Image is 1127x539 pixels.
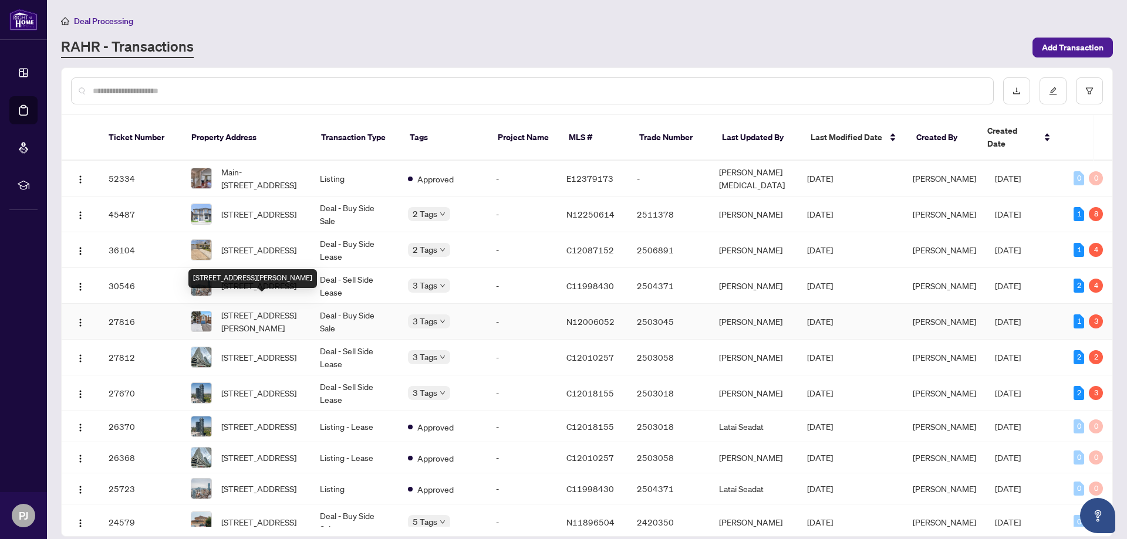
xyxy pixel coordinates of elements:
[191,383,211,403] img: thumbnail-img
[913,316,976,327] span: [PERSON_NAME]
[566,517,615,527] span: N11896504
[807,517,833,527] span: [DATE]
[191,416,211,436] img: thumbnail-img
[487,473,557,504] td: -
[807,483,833,494] span: [DATE]
[913,388,976,398] span: [PERSON_NAME]
[1074,243,1084,257] div: 1
[1089,171,1103,185] div: 0
[487,196,557,232] td: -
[311,442,399,473] td: Listing - Lease
[627,161,710,196] td: -
[710,196,798,232] td: [PERSON_NAME]
[191,311,211,331] img: thumbnail-img
[913,245,976,255] span: [PERSON_NAME]
[99,115,182,161] th: Ticket Number
[76,246,85,256] img: Logo
[191,204,211,224] img: thumbnail-img
[566,316,615,327] span: N12006052
[191,512,211,532] img: thumbnail-img
[191,168,211,188] img: thumbnail-img
[413,243,437,256] span: 2 Tags
[487,411,557,442] td: -
[191,479,211,499] img: thumbnail-img
[487,340,557,375] td: -
[1074,450,1084,465] div: 0
[1074,386,1084,400] div: 2
[913,209,976,219] span: [PERSON_NAME]
[1003,77,1030,104] button: download
[807,245,833,255] span: [DATE]
[995,173,1021,184] span: [DATE]
[221,208,296,221] span: [STREET_ADDRESS]
[487,442,557,473] td: -
[1089,386,1103,400] div: 3
[311,304,399,340] td: Deal - Buy Side Sale
[627,411,710,442] td: 2503018
[807,316,833,327] span: [DATE]
[99,442,181,473] td: 26368
[188,269,317,288] div: [STREET_ADDRESS][PERSON_NAME]
[1089,314,1103,328] div: 3
[566,280,614,291] span: C11998430
[99,196,181,232] td: 45487
[61,17,69,25] span: home
[913,173,976,184] span: [PERSON_NAME]
[1080,498,1115,533] button: Open asap
[413,350,437,364] span: 3 Tags
[1074,171,1084,185] div: 0
[1049,87,1057,95] span: edit
[99,304,181,340] td: 27816
[1040,77,1067,104] button: edit
[99,268,181,304] td: 30546
[995,209,1021,219] span: [DATE]
[487,304,557,340] td: -
[191,347,211,367] img: thumbnail-img
[627,304,710,340] td: 2503045
[1074,207,1084,221] div: 1
[1042,38,1104,57] span: Add Transaction
[99,161,181,196] td: 52334
[995,388,1021,398] span: [DATE]
[417,172,454,185] span: Approved
[76,282,85,291] img: Logo
[913,483,976,494] span: [PERSON_NAME]
[71,205,90,223] button: Logo
[801,115,907,161] th: Last Modified Date
[807,209,833,219] span: [DATE]
[566,421,614,432] span: C12018155
[9,9,38,30] img: logo
[76,485,85,494] img: Logo
[1089,243,1103,257] div: 4
[311,411,399,442] td: Listing - Lease
[995,421,1021,432] span: [DATE]
[76,454,85,463] img: Logo
[1074,350,1084,364] div: 2
[413,515,437,528] span: 5 Tags
[710,304,798,340] td: [PERSON_NAME]
[71,348,90,367] button: Logo
[221,351,296,364] span: [STREET_ADDRESS]
[221,165,301,191] span: Main-[STREET_ADDRESS]
[221,243,296,256] span: [STREET_ADDRESS]
[1013,87,1021,95] span: download
[913,421,976,432] span: [PERSON_NAME]
[710,442,798,473] td: [PERSON_NAME]
[1074,482,1084,496] div: 0
[440,354,446,360] span: down
[1089,350,1103,364] div: 2
[995,316,1021,327] span: [DATE]
[221,420,296,433] span: [STREET_ADDRESS]
[99,375,181,411] td: 27670
[630,115,713,161] th: Trade Number
[627,473,710,504] td: 2504371
[182,115,312,161] th: Property Address
[559,115,630,161] th: MLS #
[71,276,90,295] button: Logo
[710,268,798,304] td: [PERSON_NAME]
[710,375,798,411] td: [PERSON_NAME]
[1089,482,1103,496] div: 0
[566,483,614,494] span: C11998430
[413,386,437,399] span: 3 Tags
[71,312,90,331] button: Logo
